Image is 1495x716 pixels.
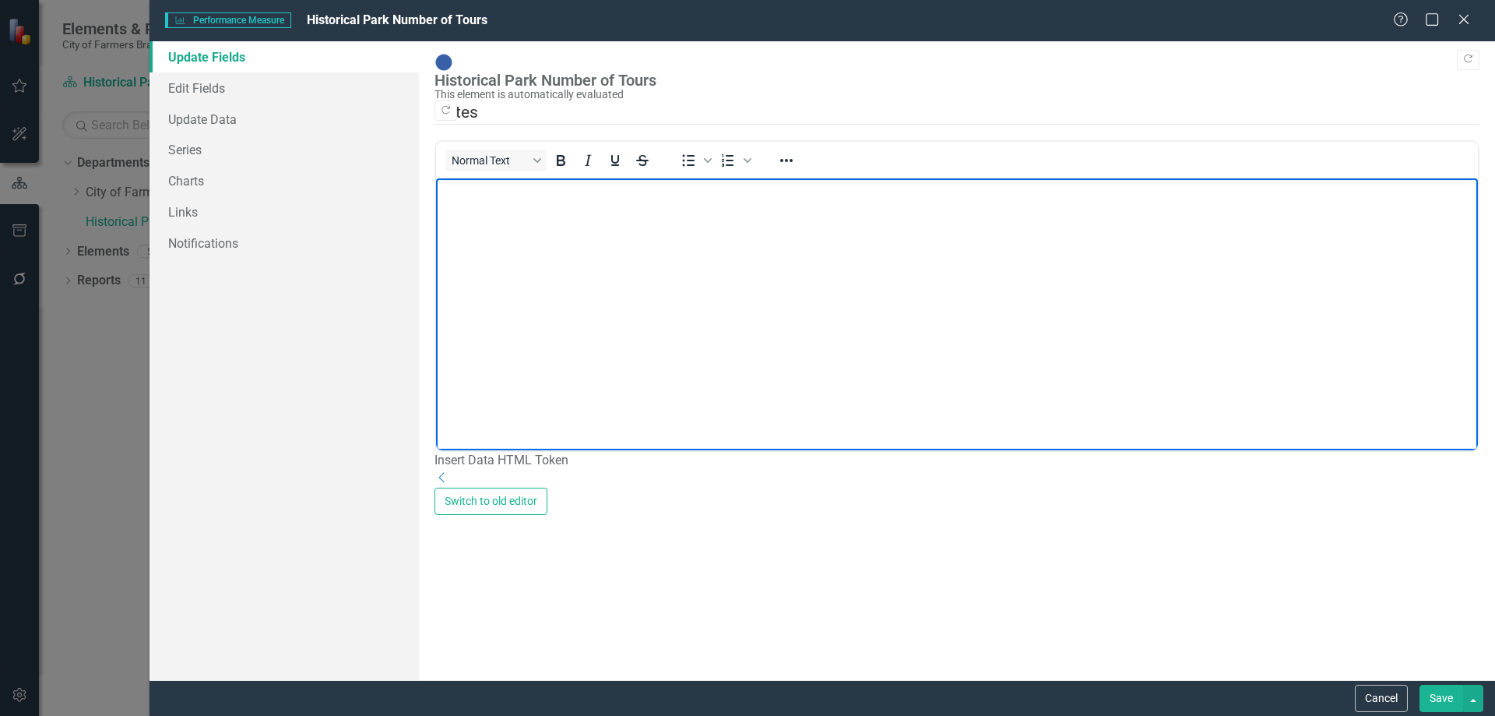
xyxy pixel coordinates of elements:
[149,41,419,72] a: Update Fields
[602,150,628,171] button: Underline
[675,150,714,171] div: Bullet list
[1355,685,1408,712] button: Cancel
[434,452,1479,470] div: Insert Data HTML Token
[575,150,601,171] button: Italic
[434,72,1472,89] div: Historical Park Number of Tours
[149,134,419,165] a: Series
[434,89,1472,101] div: This element is automatically evaluated
[149,165,419,196] a: Charts
[149,227,419,259] a: Notifications
[434,101,1479,125] legend: Notes
[715,150,754,171] div: Numbered list
[165,12,291,28] span: Performance Measure
[1419,685,1463,712] button: Save
[773,150,800,171] button: Reveal or hide additional toolbar items
[149,104,419,135] a: Update Data
[149,196,419,227] a: Links
[452,154,528,167] span: Normal Text
[436,178,1478,450] iframe: Rich Text Area
[629,150,656,171] button: Strikethrough
[434,53,453,72] img: No Information
[445,150,547,171] button: Block Normal Text
[307,12,487,27] span: Historical Park Number of Tours
[547,150,574,171] button: Bold
[149,72,419,104] a: Edit Fields
[434,488,547,515] button: Switch to old editor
